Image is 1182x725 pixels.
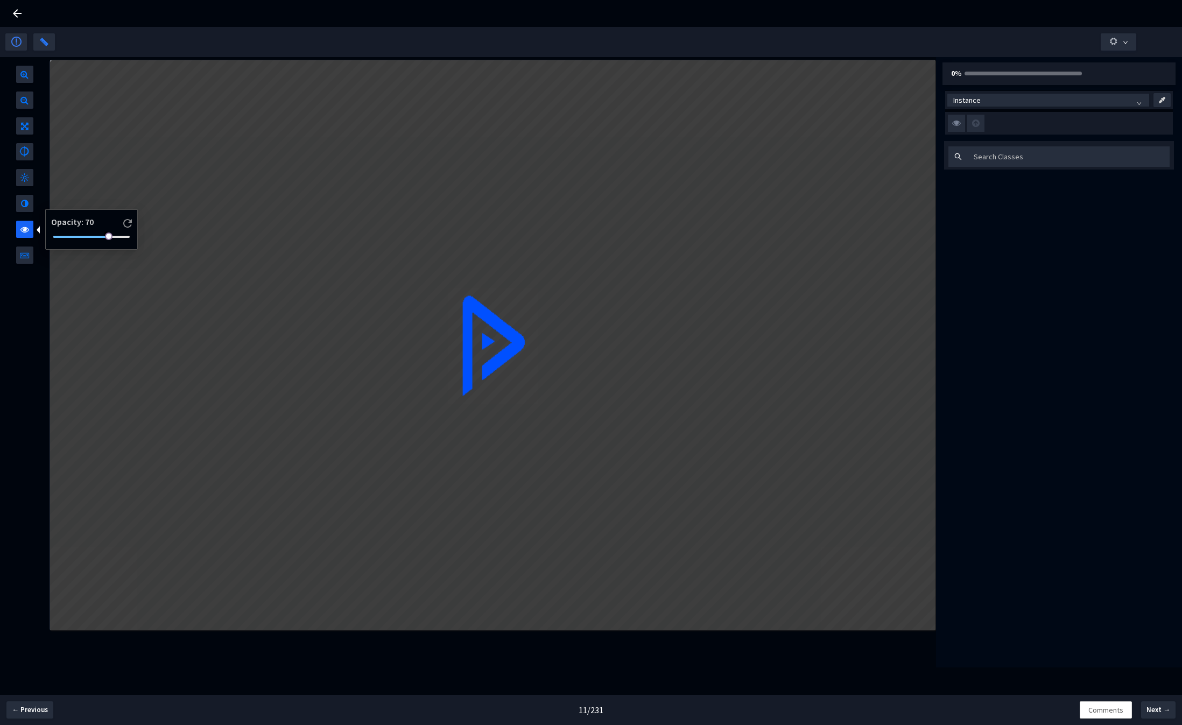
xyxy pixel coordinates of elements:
span: search [954,153,962,160]
span: Comments [1088,704,1123,716]
b: 0 [948,68,955,78]
img: svg+xml;base64,PHN2ZyB3aWR0aD0iMzIiIGhlaWdodD0iMzIiIHZpZXdCb3g9IjAgMCAzMiAzMiIgZmlsbD0ibm9uZSIgeG... [948,115,965,132]
span: Next → [1146,705,1170,715]
div: 11 / 231 [579,704,603,716]
button: Comments [1080,701,1132,719]
img: svg+xml;base64,PHN2ZyB3aWR0aD0iMzIiIGhlaWdodD0iMzIiIHZpZXdCb3g9IjAgMCAzMiAzMiIgZmlsbD0ibm9uZSIgeG... [967,115,984,132]
span: Opacity : 70 [51,216,94,227]
div: % [948,68,961,80]
button: down [1101,33,1136,51]
span: Instance [953,92,1144,108]
img: svg+xml;base64,PHN2ZyB3aWR0aD0iMTIiIGhlaWdodD0iMTIiIHZpZXdCb3g9IjAgMCAxMiAxMiIgZmlsbD0ibm9uZSIgeG... [123,219,132,228]
input: Search Classes [968,149,1170,165]
img: svg+xml;base64,PHN2ZyB3aWR0aD0iMzAuMDc4MDUzIiBoZWlnaHQ9IjI5Ljk5OTkyOCIgdmlld0JveD0iMC4wMDAwMDAgLT... [1159,94,1165,107]
span: down [1123,40,1128,45]
button: Next → [1141,701,1176,719]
